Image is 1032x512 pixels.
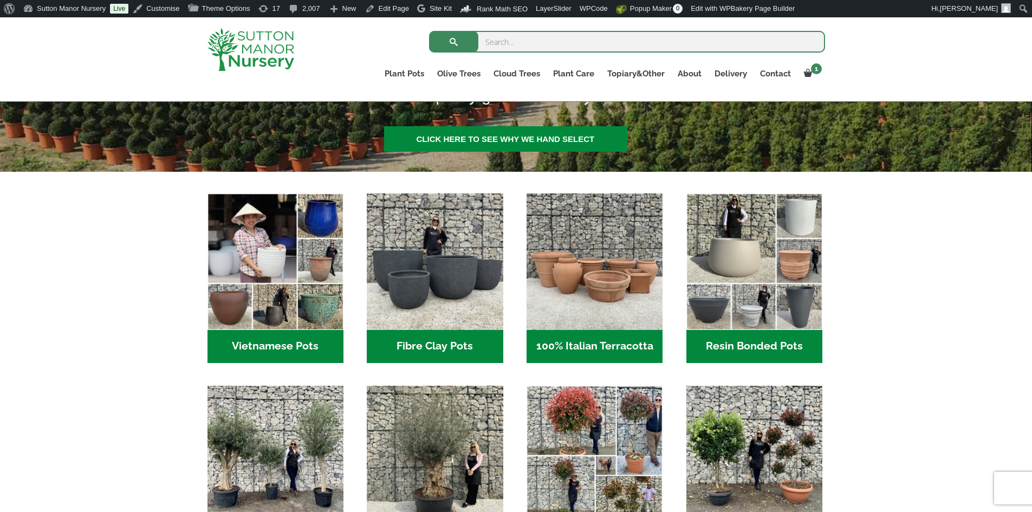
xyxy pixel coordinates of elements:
input: Search... [429,31,825,53]
a: Visit product category Resin Bonded Pots [686,193,822,363]
a: Delivery [708,66,754,81]
a: Contact [754,66,797,81]
a: Cloud Trees [487,66,547,81]
a: 1 [797,66,825,81]
img: Home - 1B137C32 8D99 4B1A AA2F 25D5E514E47D 1 105 c [527,193,663,329]
span: Rank Math SEO [477,5,528,13]
a: Visit product category Vietnamese Pots [207,193,343,363]
h2: 100% Italian Terracotta [527,330,663,364]
a: Live [110,4,128,14]
img: Home - 8194B7A3 2818 4562 B9DD 4EBD5DC21C71 1 105 c 1 [367,193,503,329]
span: 1 [811,63,822,74]
h2: Fibre Clay Pots [367,330,503,364]
span: 0 [673,4,683,14]
a: Topiary&Other [601,66,671,81]
a: About [671,66,708,81]
span: Site Kit [430,4,452,12]
a: Plant Pots [378,66,431,81]
img: Home - 67232D1B A461 444F B0F6 BDEDC2C7E10B 1 105 c [686,193,822,329]
a: Plant Care [547,66,601,81]
a: Visit product category 100% Italian Terracotta [527,193,663,363]
a: Visit product category Fibre Clay Pots [367,193,503,363]
img: logo [207,28,294,71]
span: [PERSON_NAME] [940,4,998,12]
img: Home - 6E921A5B 9E2F 4B13 AB99 4EF601C89C59 1 105 c [207,193,343,329]
h2: Resin Bonded Pots [686,330,822,364]
h2: Vietnamese Pots [207,330,343,364]
a: Olive Trees [431,66,487,81]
